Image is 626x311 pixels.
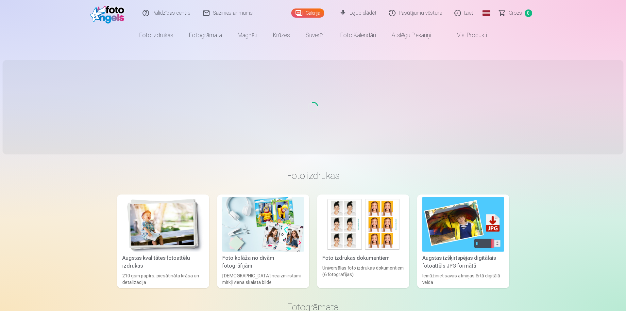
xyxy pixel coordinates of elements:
a: Galerija [291,8,324,18]
div: Iemūžiniet savas atmiņas ērtā digitālā veidā [420,272,507,286]
span: Grozs [509,9,522,17]
a: Fotogrāmata [181,26,230,44]
div: Augstas izšķirtspējas digitālais fotoattēls JPG formātā [420,254,507,270]
a: Magnēti [230,26,265,44]
img: Augstas izšķirtspējas digitālais fotoattēls JPG formātā [422,197,504,252]
div: 210 gsm papīrs, piesātināta krāsa un detalizācija [120,272,207,286]
a: Augstas kvalitātes fotoattēlu izdrukasAugstas kvalitātes fotoattēlu izdrukas210 gsm papīrs, piesā... [117,194,209,288]
a: Suvenīri [298,26,332,44]
a: Foto kolāža no divām fotogrāfijāmFoto kolāža no divām fotogrāfijām[DEMOGRAPHIC_DATA] neaizmirstam... [217,194,309,288]
a: Foto izdrukas [131,26,181,44]
span: 0 [525,9,532,17]
img: /fa1 [90,3,128,23]
a: Foto kalendāri [332,26,384,44]
div: Foto izdrukas dokumentiem [320,254,407,262]
div: [DEMOGRAPHIC_DATA] neaizmirstami mirkļi vienā skaistā bildē [220,272,307,286]
div: Universālas foto izdrukas dokumentiem (6 fotogrāfijas) [320,265,407,286]
a: Augstas izšķirtspējas digitālais fotoattēls JPG formātāAugstas izšķirtspējas digitālais fotoattēl... [417,194,509,288]
div: Foto kolāža no divām fotogrāfijām [220,254,307,270]
a: Krūzes [265,26,298,44]
a: Atslēgu piekariņi [384,26,439,44]
a: Foto izdrukas dokumentiemFoto izdrukas dokumentiemUniversālas foto izdrukas dokumentiem (6 fotogr... [317,194,409,288]
a: Visi produkti [439,26,495,44]
img: Foto izdrukas dokumentiem [322,197,404,252]
img: Foto kolāža no divām fotogrāfijām [222,197,304,252]
div: Augstas kvalitātes fotoattēlu izdrukas [120,254,207,270]
img: Augstas kvalitātes fotoattēlu izdrukas [122,197,204,252]
h3: Foto izdrukas [122,170,504,181]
